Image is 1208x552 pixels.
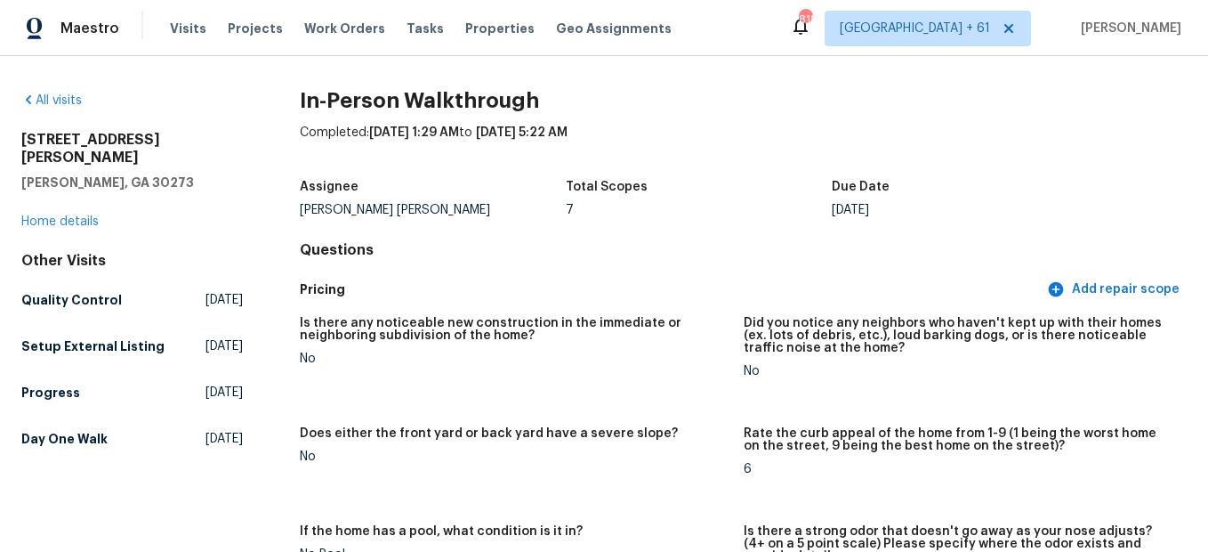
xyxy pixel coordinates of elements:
h4: Questions [300,241,1187,259]
h2: In-Person Walkthrough [300,92,1187,110]
span: [GEOGRAPHIC_DATA] + 61 [840,20,990,37]
a: Home details [21,215,99,228]
div: [PERSON_NAME] [PERSON_NAME] [300,204,566,216]
span: [PERSON_NAME] [1074,20,1181,37]
span: [DATE] 5:22 AM [476,126,568,139]
h5: [PERSON_NAME], GA 30273 [21,174,243,191]
div: No [744,365,1172,377]
button: Add repair scope [1043,273,1187,306]
a: Progress[DATE] [21,377,243,409]
span: [DATE] [205,384,243,402]
a: All visits [21,94,82,107]
span: Add repair scope [1051,279,1180,301]
div: 818 [799,11,811,28]
span: Geo Assignments [556,20,672,37]
div: No [300,451,729,463]
span: Maestro [60,20,119,37]
span: Tasks [407,22,444,35]
span: [DATE] [205,337,243,355]
h5: Total Scopes [566,181,648,193]
h5: Quality Control [21,291,122,309]
a: Quality Control[DATE] [21,284,243,316]
span: Projects [228,20,283,37]
h5: Assignee [300,181,358,193]
h5: If the home has a pool, what condition is it in? [300,525,583,538]
div: Completed: to [300,124,1187,170]
span: [DATE] [205,291,243,309]
span: Properties [465,20,535,37]
a: Day One Walk[DATE] [21,423,243,455]
span: Visits [170,20,206,37]
h2: [STREET_ADDRESS][PERSON_NAME] [21,131,243,166]
h5: Setup External Listing [21,337,165,355]
div: 7 [566,204,832,216]
span: [DATE] 1:29 AM [369,126,459,139]
h5: Rate the curb appeal of the home from 1-9 (1 being the worst home on the street, 9 being the best... [744,427,1172,452]
h5: Does either the front yard or back yard have a severe slope? [300,427,678,440]
h5: Did you notice any neighbors who haven't kept up with their homes (ex. lots of debris, etc.), lou... [744,317,1172,354]
span: Work Orders [304,20,385,37]
span: [DATE] [205,430,243,448]
h5: Due Date [832,181,890,193]
h5: Progress [21,384,80,402]
div: Other Visits [21,252,243,270]
h5: Pricing [300,280,1043,299]
div: 6 [744,463,1172,475]
a: Setup External Listing[DATE] [21,330,243,362]
div: [DATE] [832,204,1098,216]
div: No [300,353,729,365]
h5: Day One Walk [21,430,108,448]
h5: Is there any noticeable new construction in the immediate or neighboring subdivision of the home? [300,317,729,342]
